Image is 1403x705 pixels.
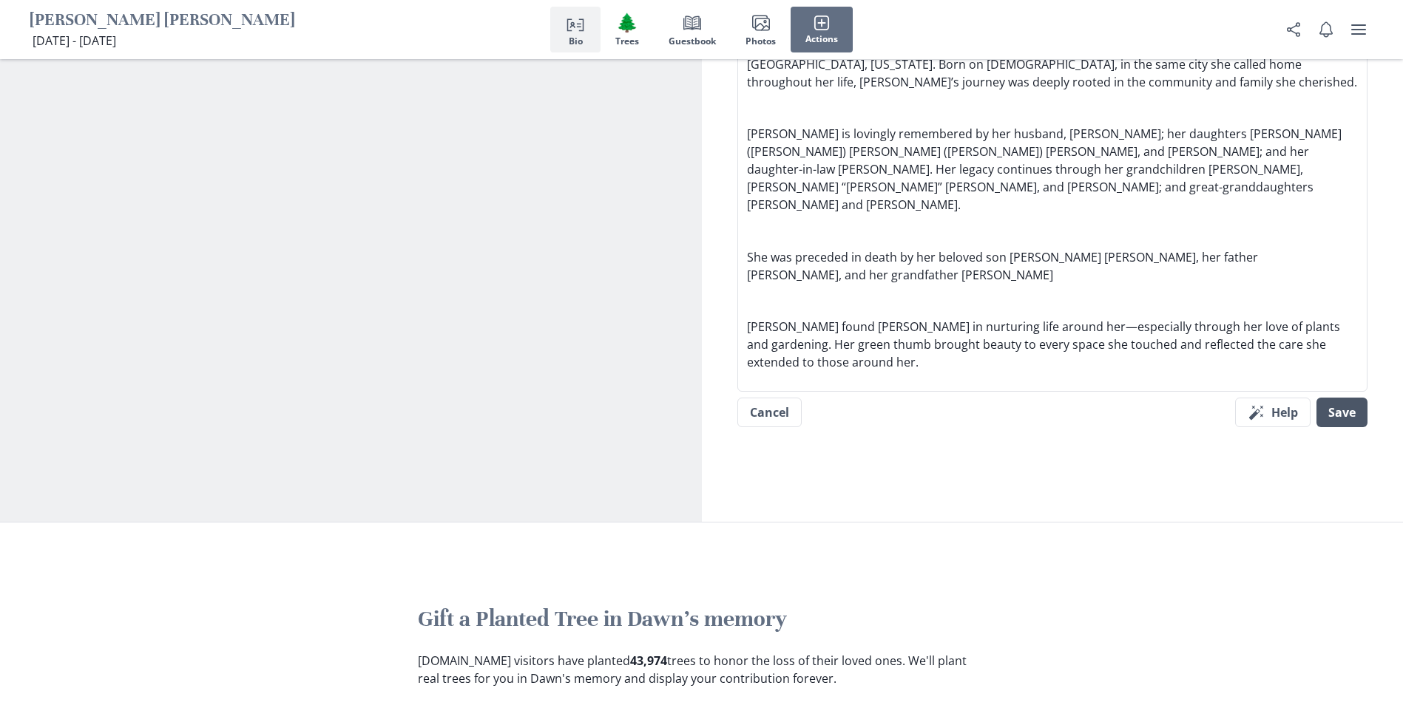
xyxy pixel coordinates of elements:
[1344,15,1373,44] button: user menu
[1311,15,1341,44] button: Notifications
[747,38,1359,91] p: [PERSON_NAME] [PERSON_NAME] ([PERSON_NAME]) [PERSON_NAME], passed away on [DATE], in [GEOGRAPHIC_...
[30,10,295,33] h1: [PERSON_NAME] [PERSON_NAME]
[1316,398,1367,427] button: Save
[569,36,583,47] span: Bio
[550,7,601,52] button: Bio
[791,7,853,52] button: Actions
[616,12,638,33] span: Tree
[630,653,667,669] b: 43,974
[669,36,716,47] span: Guestbook
[747,318,1359,371] p: [PERSON_NAME] found [PERSON_NAME] in nurturing life around her—especially through her love of pla...
[1279,15,1308,44] button: Share Obituary
[654,7,731,52] button: Guestbook
[601,7,654,52] button: Trees
[746,36,776,47] span: Photos
[731,7,791,52] button: Photos
[805,34,838,44] span: Actions
[418,652,986,687] p: [DOMAIN_NAME] visitors have planted trees to honor the loss of their loved ones. We'll plant real...
[1235,398,1311,427] button: Help
[33,33,116,49] span: [DATE] - [DATE]
[418,605,986,633] h2: Gift a Planted Tree in Dawn's memory
[747,248,1359,284] p: She was preceded in death by her beloved son [PERSON_NAME] [PERSON_NAME], her father [PERSON_NAME...
[747,125,1359,214] p: [PERSON_NAME] is lovingly remembered by her husband, [PERSON_NAME]; her daughters [PERSON_NAME] (...
[615,36,639,47] span: Trees
[737,398,802,427] button: Cancel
